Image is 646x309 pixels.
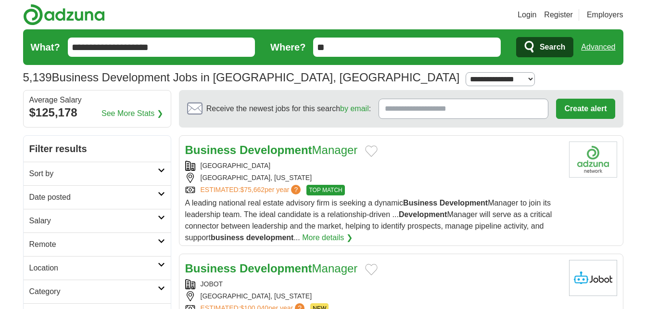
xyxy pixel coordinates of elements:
[291,185,301,194] span: ?
[24,185,171,209] a: Date posted
[29,168,158,180] h2: Sort by
[185,262,358,275] a: Business DevelopmentManager
[569,260,617,296] img: Jobot logo
[23,71,460,84] h1: Business Development Jobs in [GEOGRAPHIC_DATA], [GEOGRAPHIC_DATA]
[440,199,488,207] strong: Development
[29,96,165,104] div: Average Salary
[29,286,158,297] h2: Category
[587,9,623,21] a: Employers
[24,136,171,162] h2: Filter results
[516,37,573,57] button: Search
[581,38,615,57] a: Advanced
[23,4,105,26] img: Adzuna logo
[24,162,171,185] a: Sort by
[306,185,344,195] span: TOP MATCH
[23,69,52,86] span: 5,139
[24,280,171,303] a: Category
[544,9,573,21] a: Register
[185,143,237,156] strong: Business
[556,99,615,119] button: Create alert
[211,233,244,242] strong: business
[569,142,617,178] img: Company logo
[240,143,312,156] strong: Development
[201,185,303,195] a: ESTIMATED:$75,662per year?
[185,262,237,275] strong: Business
[101,108,163,119] a: See More Stats ❯
[270,40,305,54] label: Where?
[24,256,171,280] a: Location
[518,9,536,21] a: Login
[24,209,171,232] a: Salary
[24,232,171,256] a: Remote
[29,215,158,227] h2: Salary
[29,104,165,121] div: $125,178
[185,291,561,301] div: [GEOGRAPHIC_DATA], [US_STATE]
[185,161,561,171] div: [GEOGRAPHIC_DATA]
[365,145,378,157] button: Add to favorite jobs
[201,280,223,288] a: JOBOT
[365,264,378,275] button: Add to favorite jobs
[302,232,353,244] a: More details ❯
[540,38,565,57] span: Search
[340,104,369,113] a: by email
[240,186,265,193] span: $75,662
[240,262,312,275] strong: Development
[185,143,358,156] a: Business DevelopmentManager
[403,199,437,207] strong: Business
[185,199,552,242] span: A leading national real estate advisory firm is seeking a dynamic Manager to join its leadership ...
[29,192,158,203] h2: Date posted
[206,103,371,115] span: Receive the newest jobs for this search :
[185,173,561,183] div: [GEOGRAPHIC_DATA], [US_STATE]
[31,40,60,54] label: What?
[399,210,447,219] strong: Development
[246,233,294,242] strong: development
[29,239,158,250] h2: Remote
[29,262,158,274] h2: Location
